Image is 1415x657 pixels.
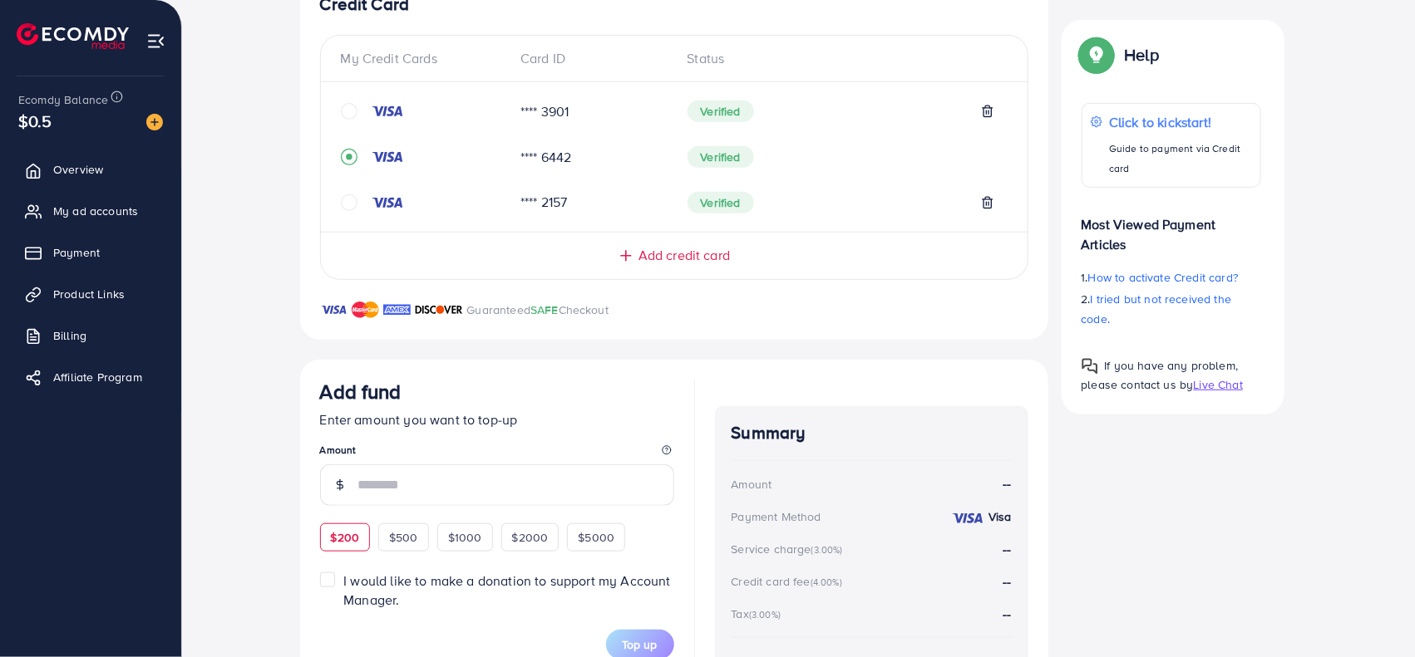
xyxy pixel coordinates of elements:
span: I would like to make a donation to support my Account Manager. [343,571,670,609]
p: Click to kickstart! [1109,112,1251,132]
span: Add credit card [638,246,730,265]
img: menu [146,32,165,51]
img: credit [371,105,404,118]
span: $2000 [512,529,549,546]
span: Payment [53,244,100,261]
strong: -- [1003,572,1011,591]
span: My ad accounts [53,203,138,219]
span: Billing [53,327,86,344]
div: Status [674,49,1008,68]
a: My ad accounts [12,194,169,228]
p: Guaranteed Checkout [467,300,609,320]
div: Service charge [732,541,848,557]
span: Verified [688,192,754,213]
a: Billing [12,319,169,352]
strong: Visa [989,508,1012,525]
img: credit [371,150,404,164]
div: Tax [732,606,786,622]
strong: -- [1003,540,1011,558]
h3: Add fund [320,380,402,404]
div: Amount [732,476,772,493]
small: (3.00%) [749,608,781,621]
img: brand [383,300,411,320]
span: Product Links [53,286,125,302]
strong: -- [1003,474,1011,493]
img: brand [352,300,379,320]
div: Card ID [507,49,674,68]
p: Most Viewed Payment Articles [1082,201,1261,254]
span: $500 [389,529,418,546]
strong: -- [1003,605,1011,623]
p: Enter amount you want to top-up [320,409,674,429]
img: Popup guide [1082,40,1112,70]
span: SAFE [530,302,559,318]
iframe: Chat [1344,582,1403,645]
p: 2. [1082,289,1261,329]
span: Affiliate Program [53,369,142,385]
div: Payment Method [732,508,821,525]
span: $5000 [578,529,614,546]
div: Credit card fee [732,573,848,590]
span: I tried but not received the code. [1082,291,1232,327]
span: $1000 [448,529,482,546]
img: logo [17,23,129,49]
small: (4.00%) [811,576,842,589]
span: Top up [623,636,658,653]
img: credit [371,196,404,209]
img: brand [320,300,348,320]
span: Verified [688,101,754,122]
span: Ecomdy Balance [18,91,108,108]
a: Payment [12,236,169,269]
img: image [146,114,163,130]
img: Popup guide [1082,358,1098,375]
span: Verified [688,146,754,168]
svg: record circle [341,149,357,165]
div: My Credit Cards [341,49,508,68]
p: 1. [1082,267,1261,287]
a: Overview [12,153,169,186]
span: $0.5 [18,109,52,133]
p: Guide to payment via Credit card [1109,139,1251,179]
span: Live Chat [1194,376,1243,393]
span: $200 [331,529,360,546]
legend: Amount [320,443,674,463]
span: How to activate Credit card? [1088,269,1238,286]
span: If you have any problem, please contact us by [1082,357,1239,393]
img: brand [415,300,463,320]
img: credit [951,512,984,525]
svg: circle [341,103,357,120]
h4: Summary [732,423,1012,444]
a: Affiliate Program [12,360,169,394]
span: Overview [53,161,103,178]
p: Help [1125,45,1160,65]
a: Product Links [12,277,169,311]
svg: circle [341,194,357,211]
small: (3.00%) [811,543,843,556]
